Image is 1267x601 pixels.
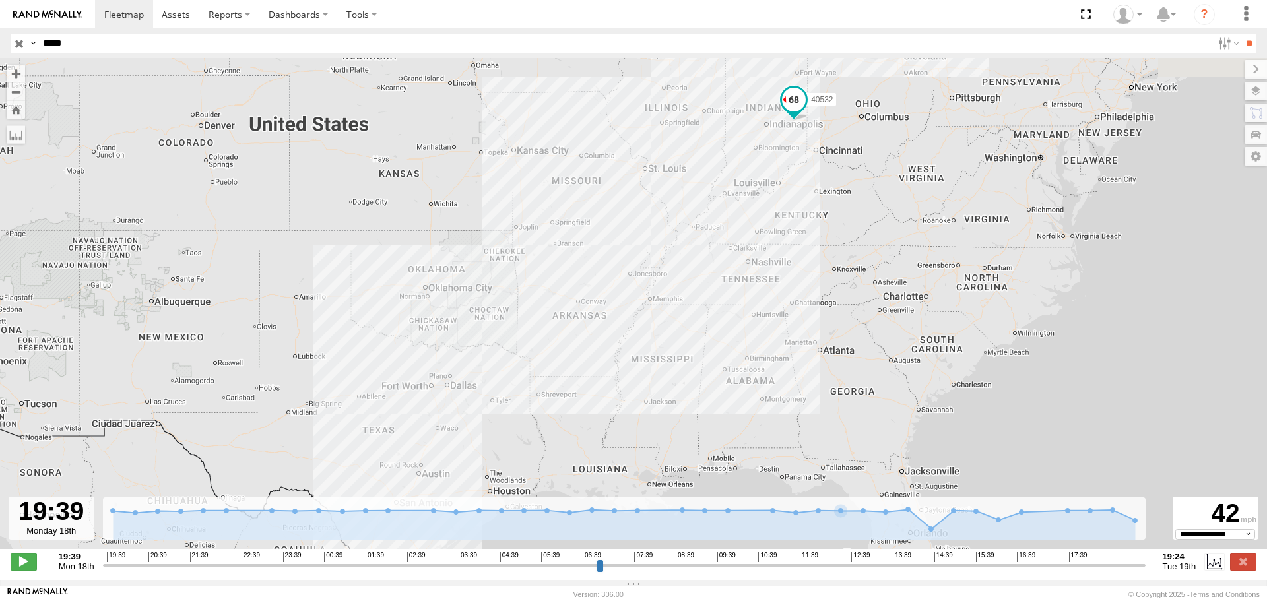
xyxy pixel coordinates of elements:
label: Map Settings [1245,147,1267,166]
div: Caseta Laredo TX [1109,5,1147,24]
label: Close [1230,553,1256,570]
label: Search Filter Options [1213,34,1241,53]
button: Zoom out [7,82,25,101]
span: 20:39 [148,552,167,562]
span: 21:39 [190,552,209,562]
span: 04:39 [500,552,519,562]
span: 12:39 [851,552,870,562]
span: 22:39 [242,552,260,562]
span: 16:39 [1017,552,1035,562]
strong: 19:24 [1163,552,1196,561]
span: 11:39 [800,552,818,562]
span: 08:39 [676,552,694,562]
span: 09:39 [717,552,736,562]
label: Search Query [28,34,38,53]
span: 40532 [811,95,833,104]
span: 07:39 [634,552,653,562]
button: Zoom in [7,65,25,82]
strong: 19:39 [59,552,94,561]
label: Play/Stop [11,553,37,570]
span: 06:39 [583,552,601,562]
span: 19:39 [107,552,125,562]
a: Visit our Website [7,588,68,601]
span: 02:39 [407,552,426,562]
a: Terms and Conditions [1190,590,1260,598]
div: © Copyright 2025 - [1128,590,1260,598]
span: 14:39 [934,552,953,562]
span: 13:39 [893,552,911,562]
button: Zoom Home [7,101,25,119]
div: Version: 306.00 [573,590,624,598]
span: 17:39 [1069,552,1088,562]
span: 23:39 [283,552,302,562]
span: Mon 18th Aug 2025 [59,561,94,571]
label: Measure [7,125,25,144]
span: 00:39 [324,552,342,562]
span: 03:39 [459,552,477,562]
img: rand-logo.svg [13,10,82,19]
span: 01:39 [366,552,384,562]
span: 15:39 [976,552,994,562]
span: Tue 19th Aug 2025 [1163,561,1196,571]
i: ? [1194,4,1215,25]
span: 10:39 [758,552,777,562]
span: 05:39 [541,552,560,562]
div: 42 [1175,499,1256,529]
